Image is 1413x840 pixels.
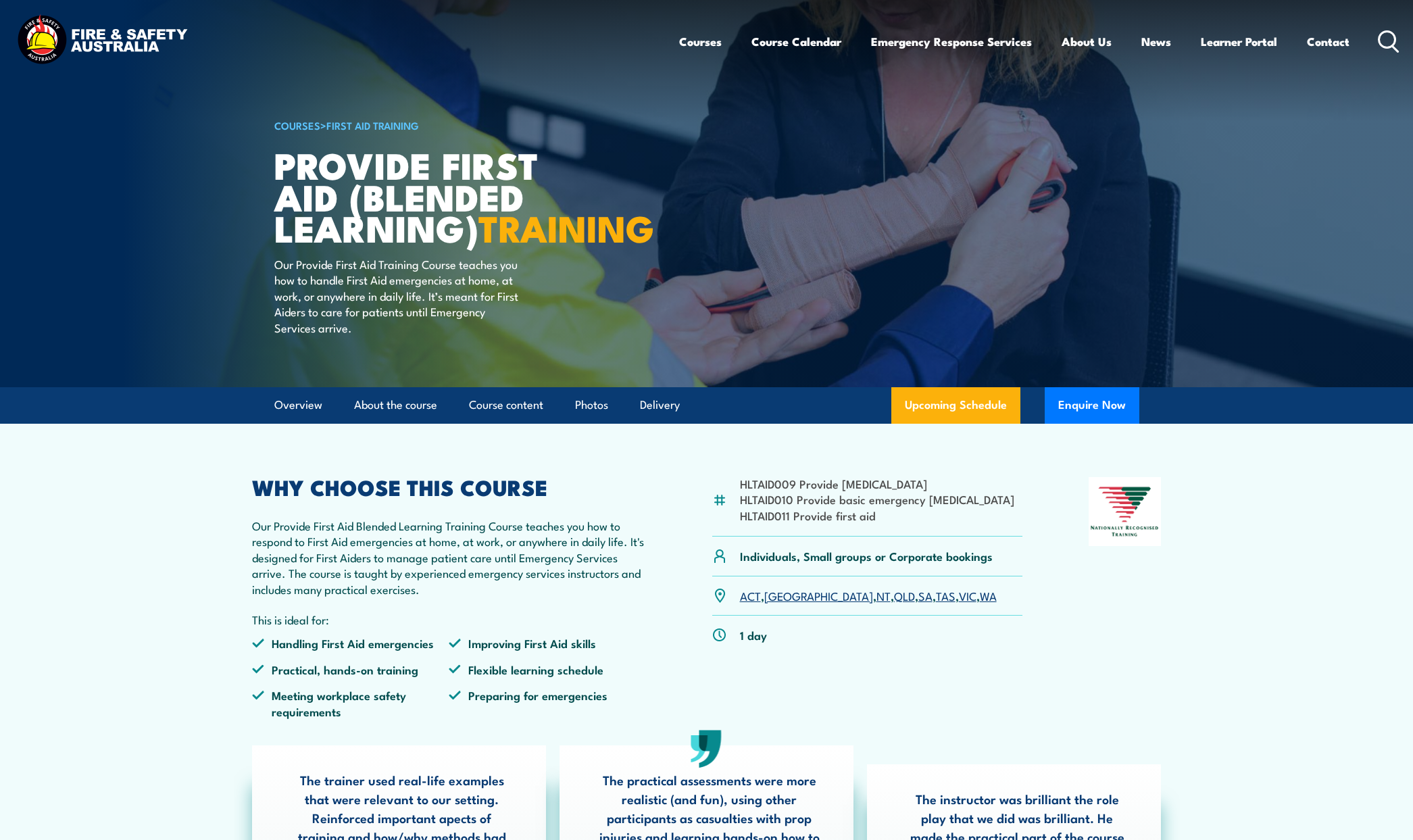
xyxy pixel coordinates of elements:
li: Practical, hands-on training [252,662,449,677]
a: Emergency Response Services [871,24,1032,59]
p: Individuals, Small groups or Corporate bookings [740,548,993,564]
button: Enquire Now [1045,387,1139,424]
a: Upcoming Schedule [891,387,1020,424]
li: Improving First Aid skills [449,635,646,651]
p: Our Provide First Aid Training Course teaches you how to handle First Aid emergencies at home, at... [274,256,521,335]
a: TAS [936,587,956,603]
a: ACT [740,587,761,603]
a: Course Calendar [751,24,841,59]
strong: TRAINING [478,199,654,255]
a: Learner Portal [1201,24,1277,59]
a: About the course [354,387,437,423]
a: Delivery [640,387,680,423]
a: Course content [469,387,543,423]
a: News [1141,24,1171,59]
a: Courses [679,24,722,59]
li: HLTAID011 Provide first aid [740,508,1014,523]
a: Overview [274,387,322,423]
a: WA [980,587,997,603]
h1: Provide First Aid (Blended Learning) [274,149,608,243]
a: QLD [894,587,915,603]
a: SA [918,587,933,603]
h2: WHY CHOOSE THIS COURSE [252,477,647,496]
p: , , , , , , , [740,588,997,603]
li: HLTAID010 Provide basic emergency [MEDICAL_DATA] [740,491,1014,507]
p: This is ideal for: [252,612,647,627]
a: Photos [575,387,608,423]
li: Preparing for emergencies [449,687,646,719]
li: HLTAID009 Provide [MEDICAL_DATA] [740,476,1014,491]
li: Handling First Aid emergencies [252,635,449,651]
p: 1 day [740,627,767,643]
a: [GEOGRAPHIC_DATA] [764,587,873,603]
a: NT [876,587,891,603]
a: First Aid Training [326,118,419,132]
li: Flexible learning schedule [449,662,646,677]
a: Contact [1307,24,1349,59]
a: VIC [959,587,976,603]
li: Meeting workplace safety requirements [252,687,449,719]
p: Our Provide First Aid Blended Learning Training Course teaches you how to respond to First Aid em... [252,518,647,597]
img: Nationally Recognised Training logo. [1089,477,1162,546]
h6: > [274,117,608,133]
a: About Us [1062,24,1112,59]
a: COURSES [274,118,320,132]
